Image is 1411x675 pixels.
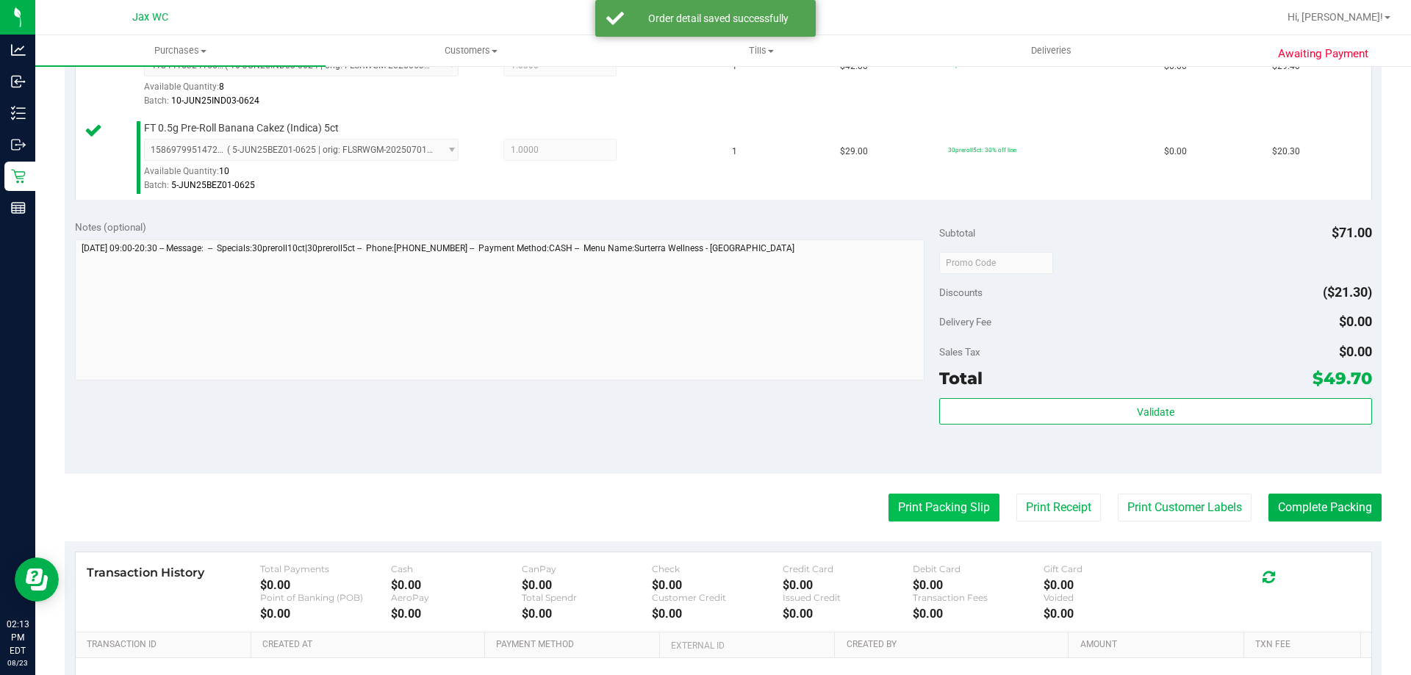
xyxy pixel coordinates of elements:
[11,169,26,184] inline-svg: Retail
[1339,314,1372,329] span: $0.00
[616,35,906,66] a: Tills
[659,632,834,659] th: External ID
[906,35,1196,66] a: Deliveries
[11,43,26,57] inline-svg: Analytics
[1313,368,1372,389] span: $49.70
[652,592,783,603] div: Customer Credit
[391,563,522,574] div: Cash
[326,35,616,66] a: Customers
[1044,607,1174,621] div: $0.00
[522,592,653,603] div: Total Spendr
[1332,225,1372,240] span: $71.00
[1044,563,1174,574] div: Gift Card
[7,657,29,668] p: 08/23
[939,252,1053,274] input: Promo Code
[939,398,1371,425] button: Validate
[171,95,259,106] span: 10-JUN25IND03-0624
[1137,406,1174,418] span: Validate
[87,639,245,651] a: Transaction ID
[35,35,326,66] a: Purchases
[732,145,737,159] span: 1
[391,607,522,621] div: $0.00
[948,146,1016,154] span: 30preroll5ct: 30% off line
[652,578,783,592] div: $0.00
[652,607,783,621] div: $0.00
[11,137,26,152] inline-svg: Outbound
[939,279,983,306] span: Discounts
[913,592,1044,603] div: Transaction Fees
[913,607,1044,621] div: $0.00
[913,563,1044,574] div: Debit Card
[144,76,475,105] div: Available Quantity:
[939,227,975,239] span: Subtotal
[939,346,980,358] span: Sales Tax
[1288,11,1383,23] span: Hi, [PERSON_NAME]!
[522,578,653,592] div: $0.00
[783,578,913,592] div: $0.00
[1278,46,1368,62] span: Awaiting Payment
[171,180,255,190] span: 5-JUN25BEZ01-0625
[1255,639,1354,651] a: Txn Fee
[144,121,339,135] span: FT 0.5g Pre-Roll Banana Cakez (Indica) 5ct
[888,494,999,521] button: Print Packing Slip
[262,639,478,651] a: Created At
[1044,592,1174,603] div: Voided
[326,44,615,57] span: Customers
[260,578,391,592] div: $0.00
[840,145,868,159] span: $29.00
[1164,145,1187,159] span: $0.00
[1268,494,1382,521] button: Complete Packing
[783,592,913,603] div: Issued Credit
[144,95,169,106] span: Batch:
[391,592,522,603] div: AeroPay
[939,368,983,389] span: Total
[144,161,475,189] div: Available Quantity:
[260,607,391,621] div: $0.00
[1011,44,1091,57] span: Deliveries
[11,106,26,120] inline-svg: Inventory
[847,639,1063,651] a: Created By
[1016,494,1101,521] button: Print Receipt
[7,618,29,657] p: 02:13 PM EDT
[496,639,654,651] a: Payment Method
[35,44,326,57] span: Purchases
[617,44,905,57] span: Tills
[1323,284,1372,300] span: ($21.30)
[1272,145,1300,159] span: $20.30
[219,166,229,176] span: 10
[783,607,913,621] div: $0.00
[132,11,168,24] span: Jax WC
[75,221,146,233] span: Notes (optional)
[783,563,913,574] div: Credit Card
[11,74,26,89] inline-svg: Inbound
[11,201,26,215] inline-svg: Reports
[144,180,169,190] span: Batch:
[391,578,522,592] div: $0.00
[260,563,391,574] div: Total Payments
[939,316,991,328] span: Delivery Fee
[1339,344,1372,359] span: $0.00
[522,607,653,621] div: $0.00
[260,592,391,603] div: Point of Banking (POB)
[219,82,224,92] span: 8
[1118,494,1252,521] button: Print Customer Labels
[522,563,653,574] div: CanPay
[632,11,805,26] div: Order detail saved successfully
[1080,639,1238,651] a: Amount
[913,578,1044,592] div: $0.00
[15,557,59,602] iframe: Resource center
[1044,578,1174,592] div: $0.00
[652,563,783,574] div: Check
